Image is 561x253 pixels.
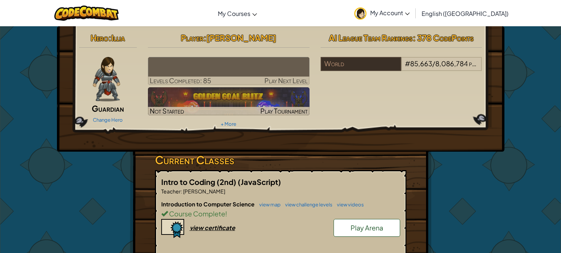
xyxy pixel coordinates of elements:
a: Play Next Level [148,57,310,85]
span: Illia [111,33,125,43]
span: Play Arena [351,223,383,232]
a: My Account [351,1,413,25]
span: Course Complete [168,209,225,218]
span: My Account [370,9,410,17]
span: 8,086,784 [435,59,468,68]
span: English ([GEOGRAPHIC_DATA]) [422,10,508,17]
div: World [321,57,401,71]
span: Teacher [161,188,181,195]
span: [PERSON_NAME] [182,188,225,195]
a: English ([GEOGRAPHIC_DATA]) [418,3,512,23]
span: (JavaScript) [238,177,281,186]
a: view videos [333,202,364,208]
img: CodeCombat logo [54,6,119,21]
a: World#85,663/8,086,784players [321,64,482,72]
span: Guardian [92,103,124,114]
img: Golden Goal [148,87,310,115]
img: guardian-pose.png [93,57,120,101]
span: Player [181,33,203,43]
span: ! [225,209,227,218]
a: view challenge levels [281,202,332,208]
h3: Current Classes [155,152,406,168]
span: AI League Team Rankings [329,33,413,43]
span: Not Started [150,107,184,115]
span: Play Tournament [260,107,308,115]
span: : [108,33,111,43]
span: Levels Completed: 85 [150,76,211,85]
a: Not StartedPlay Tournament [148,87,310,115]
img: avatar [354,7,366,20]
a: Change Hero [93,117,123,123]
img: certificate-icon.png [161,219,184,238]
span: 85,663 [410,59,432,68]
a: view map [256,202,281,208]
a: + More [221,121,236,127]
a: My Courses [214,3,261,23]
div: view certificate [190,224,235,232]
span: Intro to Coding (2nd) [161,177,238,186]
span: : [203,33,206,43]
span: [PERSON_NAME] [206,33,276,43]
span: # [405,59,410,68]
a: view certificate [161,224,235,232]
span: Hero [91,33,108,43]
span: My Courses [218,10,250,17]
span: : 378 CodePoints [413,33,474,43]
span: / [432,59,435,68]
span: Introduction to Computer Science [161,200,256,208]
span: : [181,188,182,195]
span: players [469,59,489,68]
span: Play Next Level [264,76,308,85]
